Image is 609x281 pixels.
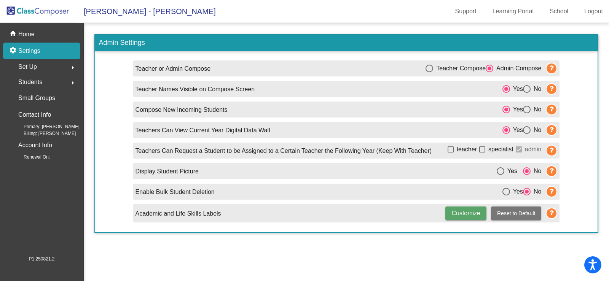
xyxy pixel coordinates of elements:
mat-icon: settings [9,46,18,56]
button: Reset to Default [491,206,541,220]
mat-icon: arrow_right [68,63,77,72]
mat-icon: arrow_right [68,78,77,87]
p: Teacher or Admin Compose [136,64,210,73]
span: Set Up [18,62,37,72]
span: Billing: [PERSON_NAME] [11,130,76,137]
mat-radio-group: Select an option [426,64,541,73]
p: Account Info [18,140,52,151]
p: Display Student Picture [136,167,199,176]
span: specialist [488,145,513,154]
div: No [531,105,541,114]
h3: Admin Settings [95,35,598,51]
div: No [531,167,541,176]
p: Teachers Can Request a Student to be Assigned to a Certain Teacher the Following Year (Keep With ... [136,146,432,156]
a: School [544,5,574,17]
div: Yes [510,84,523,94]
span: [PERSON_NAME] - [PERSON_NAME] [76,5,216,17]
p: Academic and Life Skills Labels [136,209,221,218]
p: Settings [18,46,40,56]
div: Teacher Compose [433,64,486,73]
a: Logout [578,5,609,17]
span: Students [18,77,42,87]
p: Home [18,30,35,39]
span: teacher [457,145,477,154]
span: Renewal On: [11,154,50,160]
span: admin [525,145,542,154]
mat-radio-group: Select an option [497,166,542,176]
p: Enable Bulk Student Deletion [136,187,215,197]
p: Teacher Names Visible on Compose Screen [136,85,255,94]
span: Reset to Default [497,210,535,216]
a: Support [449,5,483,17]
p: Small Groups [18,93,55,103]
p: Teachers Can View Current Year Digital Data Wall [136,126,270,135]
div: Yes [510,105,523,114]
div: Admin Compose [493,64,541,73]
mat-radio-group: Select an option [502,84,542,94]
mat-radio-group: Select an option [502,105,542,114]
mat-radio-group: Select an option [502,187,542,196]
div: No [531,125,541,135]
span: Customize [451,210,480,216]
a: Learning Portal [486,5,540,17]
div: Yes [510,187,523,196]
p: Contact Info [18,110,51,120]
mat-icon: home [9,30,18,39]
div: No [531,84,541,94]
mat-radio-group: Select an option [502,125,542,135]
span: Primary: [PERSON_NAME] [11,123,80,130]
button: Customize [445,206,486,220]
p: Compose New Incoming Students [136,105,228,114]
div: Yes [510,125,523,135]
div: Yes [504,167,517,176]
div: No [531,187,541,196]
